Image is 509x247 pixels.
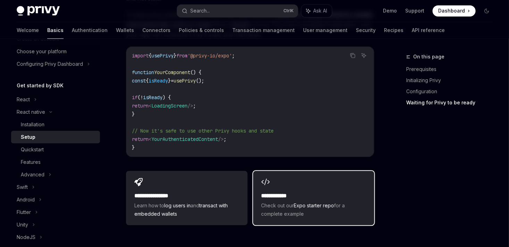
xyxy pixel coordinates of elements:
[405,8,424,15] a: Support
[384,22,403,39] a: Recipes
[132,128,274,134] span: // Now it's safe to use other Privy hooks and state
[162,95,171,101] span: ) {
[481,6,492,17] button: Toggle dark mode
[151,136,218,143] span: YourAuthenticatedContent
[283,8,294,14] span: Ctrl K
[132,53,149,59] span: import
[406,75,498,86] a: Initializing Privy
[11,156,100,168] a: Features
[151,103,187,109] span: LoadingScreen
[11,131,100,143] a: Setup
[149,78,168,84] span: isReady
[47,22,64,39] a: Basics
[171,78,174,84] span: =
[179,22,224,39] a: Policies & controls
[140,95,143,101] span: !
[261,202,366,218] span: Check out our for a complete example
[21,170,44,179] div: Advanced
[151,53,174,59] span: usePrivy
[232,22,295,39] a: Transaction management
[132,78,146,84] span: const
[132,111,135,118] span: }
[348,51,357,60] button: Copy the contents from the code block
[149,103,151,109] span: <
[143,95,162,101] span: isReady
[313,8,327,15] span: Ask AI
[17,47,67,56] div: Choose your platform
[176,53,187,59] span: from
[359,51,368,60] button: Ask AI
[11,143,100,156] a: Quickstart
[72,22,108,39] a: Authentication
[413,53,444,61] span: On this page
[17,208,31,216] div: Flutter
[177,5,298,17] button: Search...CtrlK
[17,6,60,16] img: dark logo
[137,95,140,101] span: (
[190,7,210,15] div: Search...
[149,136,151,143] span: <
[126,171,247,225] a: **** **** **** *Learn how tolog users inandtransact with embedded wallets
[412,22,445,39] a: API reference
[17,221,28,229] div: Unity
[21,120,44,129] div: Installation
[406,97,498,109] a: Waiting for Privy to be ready
[21,145,44,154] div: Quickstart
[433,6,476,17] a: Dashboard
[17,95,30,104] div: React
[406,86,498,97] a: Configuration
[193,103,196,109] span: ;
[134,202,239,218] span: Learn how to and
[11,45,100,58] a: Choose your platform
[21,158,41,166] div: Features
[17,81,64,90] h5: Get started by SDK
[17,108,45,116] div: React native
[17,196,35,204] div: Android
[142,22,170,39] a: Connectors
[303,22,348,39] a: User management
[17,60,83,68] div: Configuring Privy Dashboard
[132,136,149,143] span: return
[301,5,332,17] button: Ask AI
[294,203,334,209] a: Expo starter repo
[174,78,196,84] span: usePrivy
[17,22,39,39] a: Welcome
[17,233,35,241] div: NodeJS
[190,70,201,76] span: () {
[17,183,28,191] div: Swift
[406,64,498,75] a: Prerequisites
[232,53,235,59] span: ;
[356,22,376,39] a: Security
[154,70,190,76] span: YourComponent
[164,203,191,209] a: log users in
[438,8,465,15] span: Dashboard
[21,133,35,141] div: Setup
[146,78,149,84] span: {
[218,136,224,143] span: />
[253,171,374,225] a: **** **** **Check out ourExpo starter repofor a complete example
[132,103,149,109] span: return
[168,78,171,84] span: }
[187,103,193,109] span: />
[11,118,100,131] a: Installation
[196,78,204,84] span: ();
[116,22,134,39] a: Wallets
[132,70,154,76] span: function
[149,53,151,59] span: {
[132,145,135,151] span: }
[174,53,176,59] span: }
[132,95,137,101] span: if
[383,8,397,15] a: Demo
[224,136,226,143] span: ;
[187,53,232,59] span: '@privy-io/expo'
